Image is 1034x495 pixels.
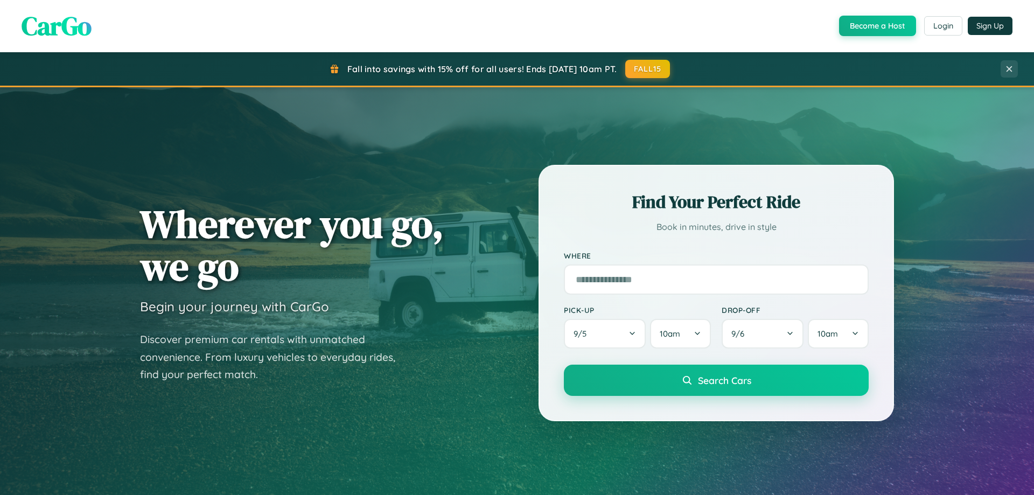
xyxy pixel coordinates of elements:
[564,219,869,235] p: Book in minutes, drive in style
[625,60,670,78] button: FALL15
[574,329,592,339] span: 9 / 5
[564,251,869,260] label: Where
[722,319,804,348] button: 9/6
[22,8,92,44] span: CarGo
[564,365,869,396] button: Search Cars
[698,374,751,386] span: Search Cars
[660,329,680,339] span: 10am
[140,203,444,288] h1: Wherever you go, we go
[924,16,962,36] button: Login
[564,305,711,315] label: Pick-up
[650,319,711,348] button: 10am
[564,319,646,348] button: 9/5
[818,329,838,339] span: 10am
[347,64,617,74] span: Fall into savings with 15% off for all users! Ends [DATE] 10am PT.
[140,298,329,315] h3: Begin your journey with CarGo
[808,319,869,348] button: 10am
[968,17,1012,35] button: Sign Up
[839,16,916,36] button: Become a Host
[731,329,750,339] span: 9 / 6
[564,190,869,214] h2: Find Your Perfect Ride
[722,305,869,315] label: Drop-off
[140,331,409,384] p: Discover premium car rentals with unmatched convenience. From luxury vehicles to everyday rides, ...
